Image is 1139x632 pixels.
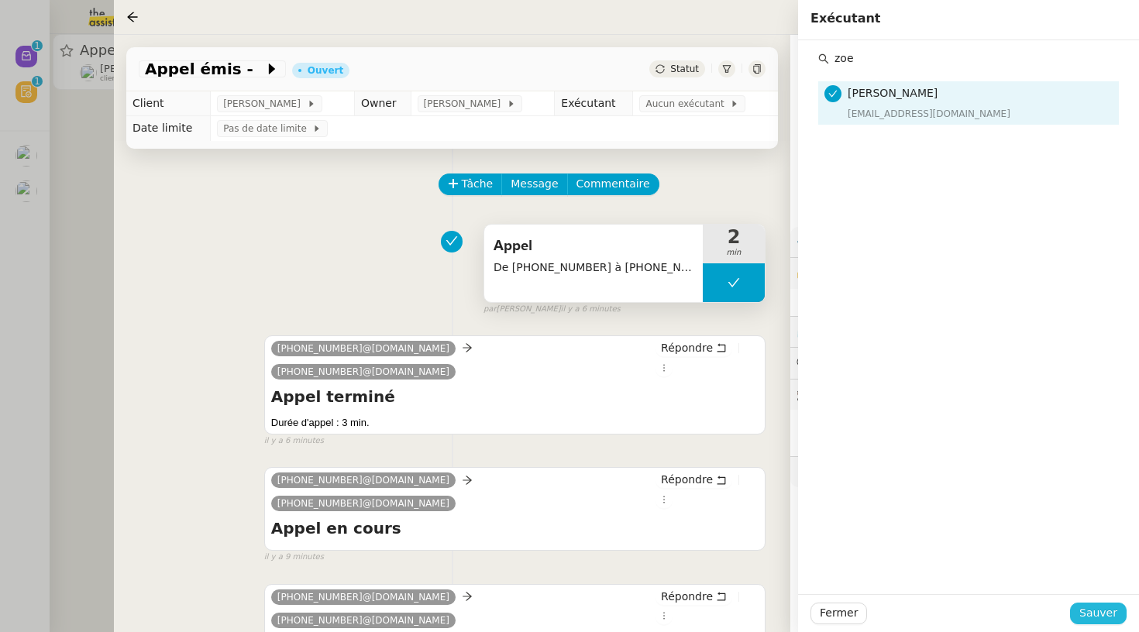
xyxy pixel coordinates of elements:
button: Répondre [656,471,732,488]
input: input search text [829,48,1119,69]
span: Répondre [661,340,713,355]
span: Appel émis - [145,61,264,77]
h4: Appel en cours [271,517,759,539]
span: Commentaire [576,175,650,193]
span: ⏲️ [797,325,903,338]
td: Client [126,91,211,116]
span: Répondre [661,589,713,604]
button: Sauver [1070,603,1127,624]
span: De [PHONE_NUMBER] à [PHONE_NUMBER] [494,259,693,276]
span: [PERSON_NAME] [424,96,507,112]
span: ⚙️ [797,233,877,251]
span: [PHONE_NUMBER]@[DOMAIN_NAME] [277,498,449,509]
td: Owner [354,91,411,116]
span: Tâche [462,175,494,193]
span: Exécutant [810,11,880,26]
span: 🔐 [797,264,897,282]
button: Message [501,173,567,195]
span: il y a 9 minutes [264,551,324,564]
div: Ouvert [308,66,343,75]
span: Aucun exécutant [645,96,730,112]
div: ⏲️Tâches 2:39 [790,317,1139,347]
button: Tâche [439,173,503,195]
span: 💬 [797,356,896,369]
span: [PHONE_NUMBER]@[DOMAIN_NAME] [277,366,449,377]
span: Appel [494,235,693,258]
span: [PERSON_NAME] [223,96,306,112]
span: Durée d'appel : 3 min. [271,417,370,428]
button: Commentaire [567,173,659,195]
div: ⚙️Procédures [790,227,1139,257]
span: Fermer [820,604,858,622]
span: [PHONE_NUMBER]@[DOMAIN_NAME] [277,592,449,603]
span: par [483,303,497,316]
span: il y a 6 minutes [561,303,621,316]
span: Répondre [661,472,713,487]
span: Pas de date limite [223,121,312,136]
button: Répondre [656,588,732,605]
button: Fermer [810,603,867,624]
td: Date limite [126,116,211,141]
td: Exécutant [555,91,633,116]
span: min [703,246,765,259]
span: Statut [670,64,699,74]
span: [PHONE_NUMBER]@[DOMAIN_NAME] [277,475,449,486]
div: [EMAIL_ADDRESS][DOMAIN_NAME] [848,106,1110,122]
span: 🧴 [797,465,845,478]
div: 🧴Autres [790,457,1139,487]
div: 🕵️Autres demandes en cours 3 [790,380,1139,410]
span: [PERSON_NAME] [848,87,938,99]
small: [PERSON_NAME] [483,303,621,316]
div: 💬Commentaires [790,348,1139,378]
span: [PHONE_NUMBER]@[DOMAIN_NAME] [277,343,449,354]
h4: Appel terminé [271,386,759,407]
span: Sauver [1079,604,1117,622]
span: 2 [703,228,765,246]
button: Répondre [656,339,732,356]
span: Message [511,175,558,193]
span: 🕵️ [797,388,990,400]
div: 🔐Données client [790,258,1139,288]
span: il y a 6 minutes [264,434,324,448]
span: [PHONE_NUMBER]@[DOMAIN_NAME] [277,615,449,626]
